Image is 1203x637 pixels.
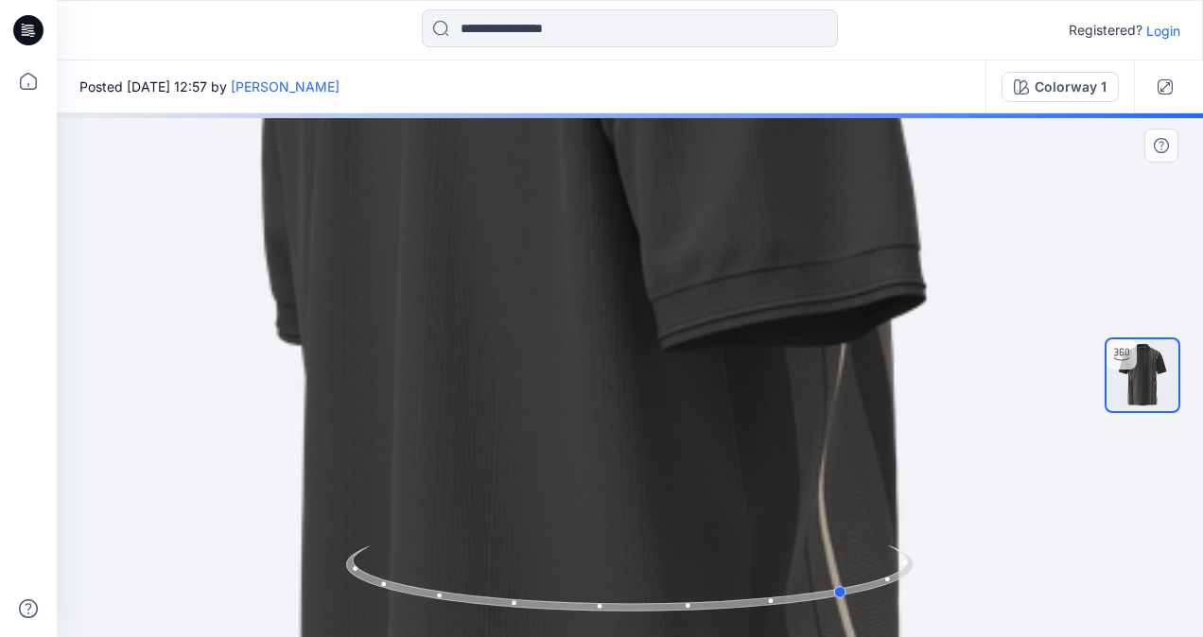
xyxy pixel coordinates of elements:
div: Colorway 1 [1035,77,1107,97]
a: [PERSON_NAME] [231,78,340,95]
p: Login [1146,21,1180,41]
p: Registered? [1069,19,1142,42]
span: Posted [DATE] 12:57 by [79,77,340,96]
button: Colorway 1 [1002,72,1119,102]
img: B10951 [1107,339,1178,411]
